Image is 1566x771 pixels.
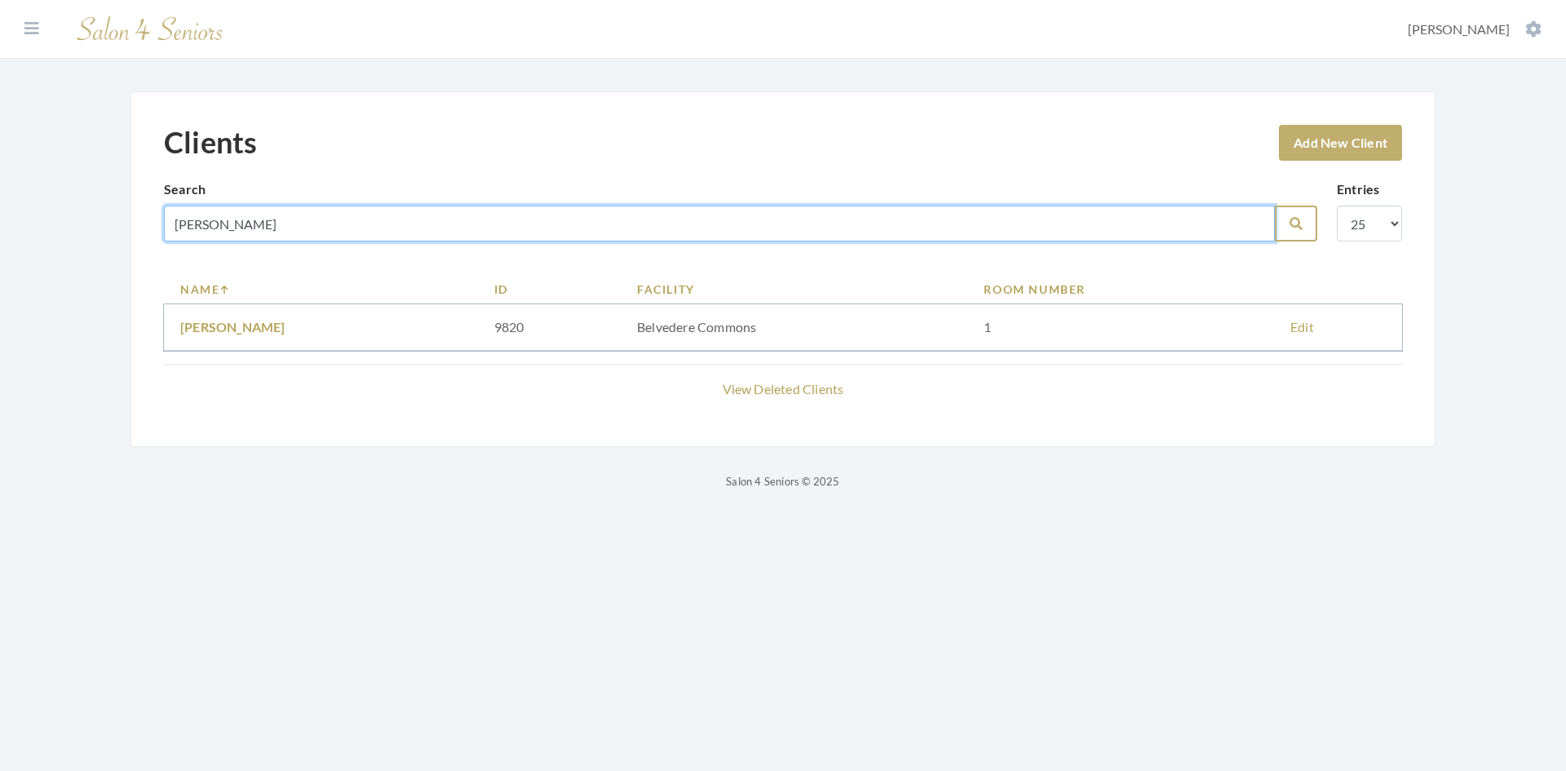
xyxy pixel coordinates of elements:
input: Search by name, facility or room number [164,206,1275,241]
a: Add New Client [1279,125,1402,161]
td: 1 [967,304,1274,351]
a: Room Number [984,281,1258,298]
a: View Deleted Clients [723,381,844,397]
img: Salon 4 Seniors [69,10,232,48]
span: [PERSON_NAME] [1408,21,1510,37]
p: Salon 4 Seniors © 2025 [130,472,1435,491]
label: Entries [1337,179,1379,199]
a: Edit [1290,319,1314,335]
td: Belvedere Commons [621,304,967,351]
a: ID [494,281,604,298]
a: Facility [637,281,951,298]
button: [PERSON_NAME] [1403,20,1546,38]
label: Search [164,179,206,199]
a: [PERSON_NAME] [180,319,285,335]
h1: Clients [164,125,257,160]
a: Name [180,281,462,298]
td: 9820 [478,304,621,351]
